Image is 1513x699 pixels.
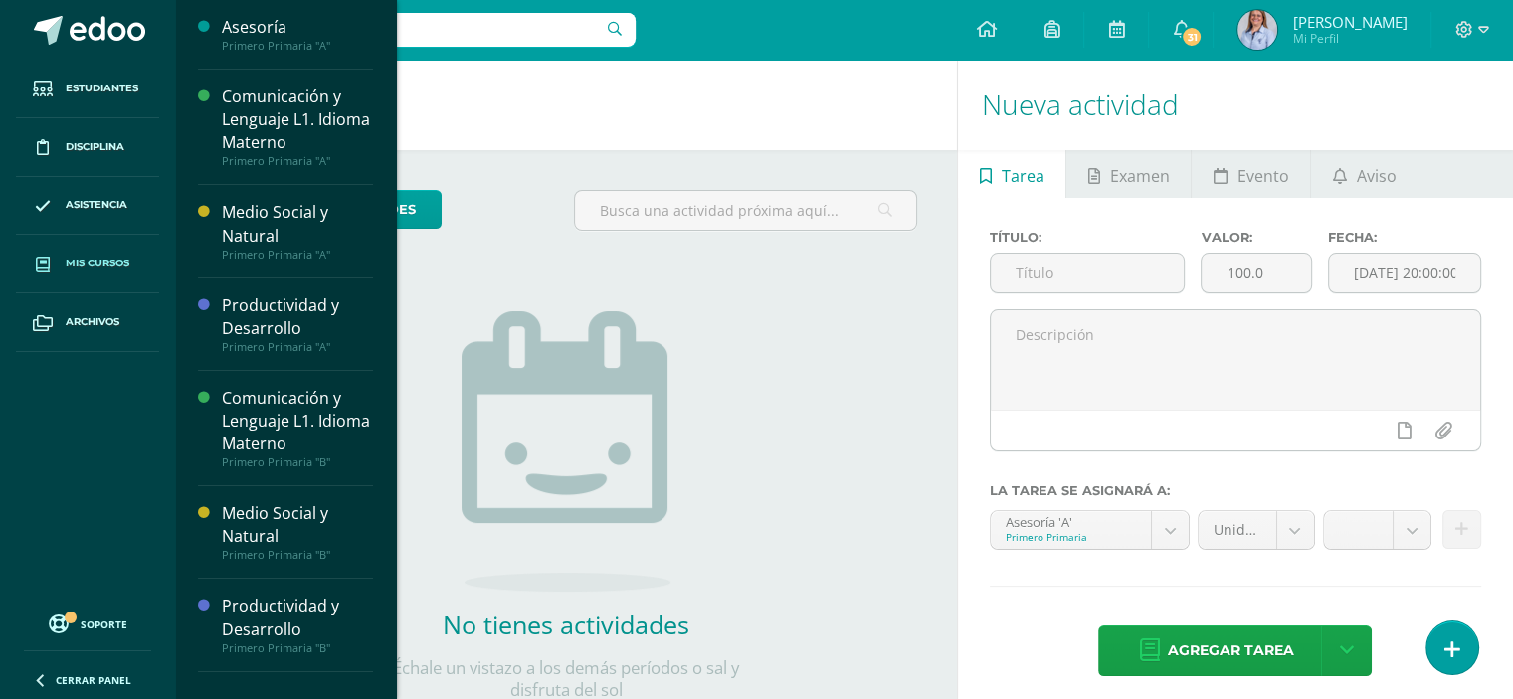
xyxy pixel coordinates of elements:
span: Unidad 4 [1214,511,1261,549]
span: Soporte [81,617,127,631]
a: Asesoría 'A'Primero Primaria [991,511,1189,549]
div: Primero Primaria "B" [222,641,373,655]
div: Productividad y Desarrollo [222,595,373,640]
div: Medio Social y Natural [222,201,373,247]
span: Aviso [1357,152,1397,200]
span: [PERSON_NAME] [1292,12,1407,32]
div: Comunicación y Lenguaje L1. Idioma Materno [222,86,373,154]
span: 31 [1181,26,1203,48]
a: Medio Social y NaturalPrimero Primaria "A" [222,201,373,261]
div: Primero Primaria "A" [222,154,373,168]
input: Fecha de entrega [1329,254,1480,292]
div: Comunicación y Lenguaje L1. Idioma Materno [222,387,373,455]
a: Comunicación y Lenguaje L1. Idioma MaternoPrimero Primaria "B" [222,387,373,469]
div: Primero Primaria [1006,530,1136,544]
div: Primero Primaria "A" [222,248,373,262]
a: Evento [1192,150,1310,198]
div: Productividad y Desarrollo [222,294,373,340]
div: Asesoría [222,16,373,39]
span: Asistencia [66,197,127,213]
a: Tarea [958,150,1065,198]
span: Archivos [66,314,119,330]
label: La tarea se asignará a: [990,483,1481,498]
a: Comunicación y Lenguaje L1. Idioma MaternoPrimero Primaria "A" [222,86,373,168]
span: Cerrar panel [56,673,131,687]
input: Busca una actividad próxima aquí... [575,191,916,230]
h2: No tienes actividades [367,608,765,641]
a: Examen [1066,150,1191,198]
h1: Nueva actividad [982,60,1489,150]
a: Productividad y DesarrolloPrimero Primaria "A" [222,294,373,354]
span: Estudiantes [66,81,138,96]
input: Título [991,254,1185,292]
input: Puntos máximos [1202,254,1311,292]
div: Asesoría 'A' [1006,511,1136,530]
span: Mis cursos [66,256,129,271]
div: Primero Primaria "A" [222,340,373,354]
a: Asistencia [16,177,159,236]
span: Mi Perfil [1292,30,1407,47]
img: d5f6f8cc131a33290639839f1c9ebbfc.png [1237,10,1277,50]
label: Valor: [1201,230,1312,245]
h1: Actividades [199,60,933,150]
span: Examen [1110,152,1170,200]
a: Archivos [16,293,159,352]
div: Medio Social y Natural [222,502,373,548]
div: Primero Primaria "B" [222,455,373,469]
label: Fecha: [1328,230,1481,245]
a: Productividad y DesarrolloPrimero Primaria "B" [222,595,373,654]
a: Medio Social y NaturalPrimero Primaria "B" [222,502,373,562]
a: Aviso [1311,150,1418,198]
span: Tarea [1002,152,1044,200]
input: Busca un usuario... [188,13,636,47]
div: Primero Primaria "A" [222,39,373,53]
a: Estudiantes [16,60,159,118]
div: Primero Primaria "B" [222,548,373,562]
label: Título: [990,230,1186,245]
span: Disciplina [66,139,124,155]
a: Unidad 4 [1199,511,1314,549]
span: Evento [1237,152,1289,200]
a: Mis cursos [16,235,159,293]
a: Disciplina [16,118,159,177]
img: no_activities.png [462,311,670,592]
a: Soporte [24,610,151,636]
a: AsesoríaPrimero Primaria "A" [222,16,373,53]
span: Agregar tarea [1167,626,1293,675]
